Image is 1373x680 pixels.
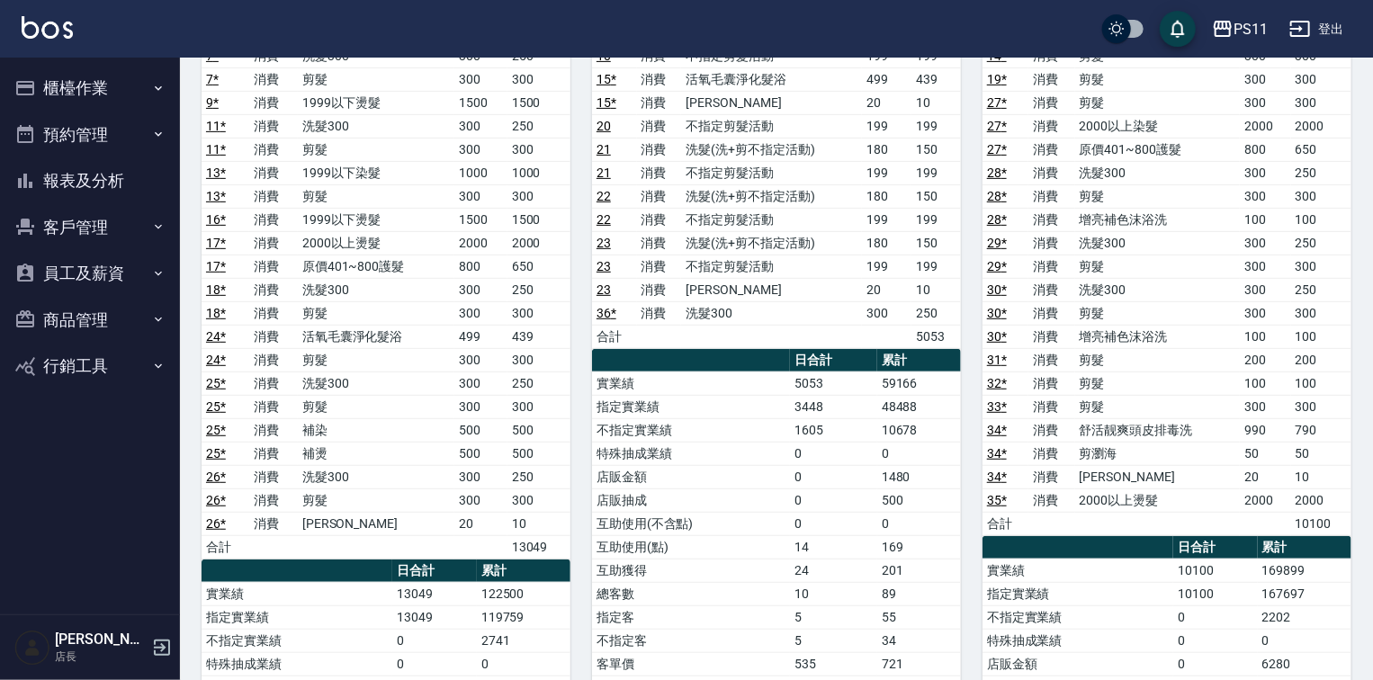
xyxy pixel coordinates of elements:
[790,559,877,582] td: 24
[249,91,297,114] td: 消費
[507,208,570,231] td: 1500
[249,161,297,184] td: 消費
[877,512,961,535] td: 0
[22,16,73,39] img: Logo
[454,208,507,231] td: 1500
[1240,325,1291,348] td: 100
[592,465,790,488] td: 店販金額
[681,255,862,278] td: 不指定剪髮活動
[1075,255,1240,278] td: 剪髮
[597,212,611,227] a: 22
[454,91,507,114] td: 1500
[507,231,570,255] td: 2000
[454,184,507,208] td: 300
[454,138,507,161] td: 300
[454,512,507,535] td: 20
[454,161,507,184] td: 1000
[681,278,862,301] td: [PERSON_NAME]
[790,629,877,652] td: 5
[1028,488,1074,512] td: 消費
[911,208,961,231] td: 199
[249,512,297,535] td: 消費
[862,67,911,91] td: 499
[790,442,877,465] td: 0
[592,488,790,512] td: 店販抽成
[477,559,570,583] th: 累計
[507,465,570,488] td: 250
[877,582,961,605] td: 89
[1291,348,1351,371] td: 200
[681,301,862,325] td: 洗髮300
[7,65,173,112] button: 櫃檯作業
[911,114,961,138] td: 199
[1234,18,1268,40] div: PS11
[681,208,862,231] td: 不指定剪髮活動
[1075,442,1240,465] td: 剪瀏海
[911,67,961,91] td: 439
[877,488,961,512] td: 500
[1075,208,1240,231] td: 增亮補色沫浴洗
[911,138,961,161] td: 150
[1028,138,1074,161] td: 消費
[1291,138,1351,161] td: 650
[592,535,790,559] td: 互助使用(點)
[249,231,297,255] td: 消費
[298,255,454,278] td: 原價401~800護髮
[249,395,297,418] td: 消費
[597,259,611,273] a: 23
[1258,559,1351,582] td: 169899
[507,442,570,465] td: 500
[911,325,961,348] td: 5053
[637,255,682,278] td: 消費
[249,488,297,512] td: 消費
[1075,301,1240,325] td: 剪髮
[681,67,862,91] td: 活氧毛囊淨化髮浴
[202,605,392,629] td: 指定實業績
[298,371,454,395] td: 洗髮300
[1240,278,1291,301] td: 300
[298,512,454,535] td: [PERSON_NAME]
[249,442,297,465] td: 消費
[454,301,507,325] td: 300
[298,184,454,208] td: 剪髮
[392,629,477,652] td: 0
[681,138,862,161] td: 洗髮(洗+剪不指定活動)
[507,348,570,371] td: 300
[507,418,570,442] td: 500
[1240,184,1291,208] td: 300
[298,488,454,512] td: 剪髮
[507,535,570,559] td: 13049
[681,231,862,255] td: 洗髮(洗+剪不指定活動)
[1282,13,1351,46] button: 登出
[592,418,790,442] td: 不指定實業績
[637,184,682,208] td: 消費
[1258,536,1351,559] th: 累計
[637,161,682,184] td: 消費
[637,301,682,325] td: 消費
[592,512,790,535] td: 互助使用(不含點)
[1075,91,1240,114] td: 剪髮
[298,301,454,325] td: 剪髮
[55,649,147,665] p: 店長
[877,605,961,629] td: 55
[507,255,570,278] td: 650
[877,442,961,465] td: 0
[507,301,570,325] td: 300
[454,67,507,91] td: 300
[592,371,790,395] td: 實業績
[1291,442,1351,465] td: 50
[454,488,507,512] td: 300
[1240,114,1291,138] td: 2000
[1291,301,1351,325] td: 300
[592,605,790,629] td: 指定客
[454,418,507,442] td: 500
[790,605,877,629] td: 5
[597,119,611,133] a: 20
[597,189,611,203] a: 22
[1291,418,1351,442] td: 790
[1075,348,1240,371] td: 剪髮
[1291,114,1351,138] td: 2000
[911,91,961,114] td: 10
[877,535,961,559] td: 169
[507,91,570,114] td: 1500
